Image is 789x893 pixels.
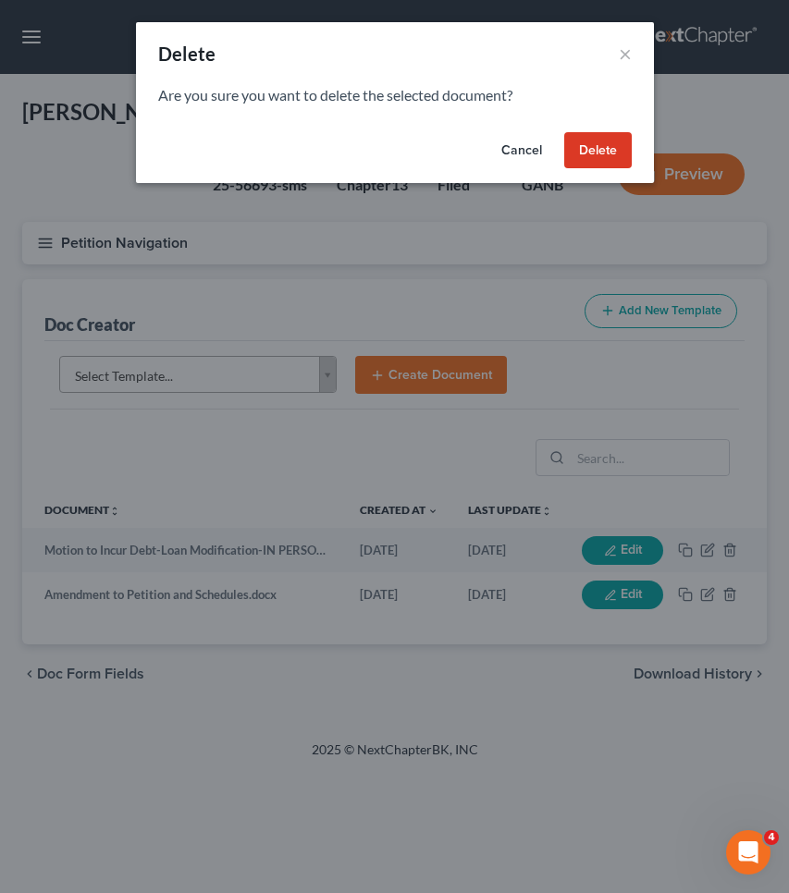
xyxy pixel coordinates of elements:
iframe: Intercom live chat [726,830,771,875]
div: Delete [158,41,216,67]
button: Delete [564,132,632,169]
button: × [619,43,632,65]
button: Cancel [487,132,557,169]
span: 4 [764,830,779,845]
p: Are you sure you want to delete the selected document? [158,85,632,106]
